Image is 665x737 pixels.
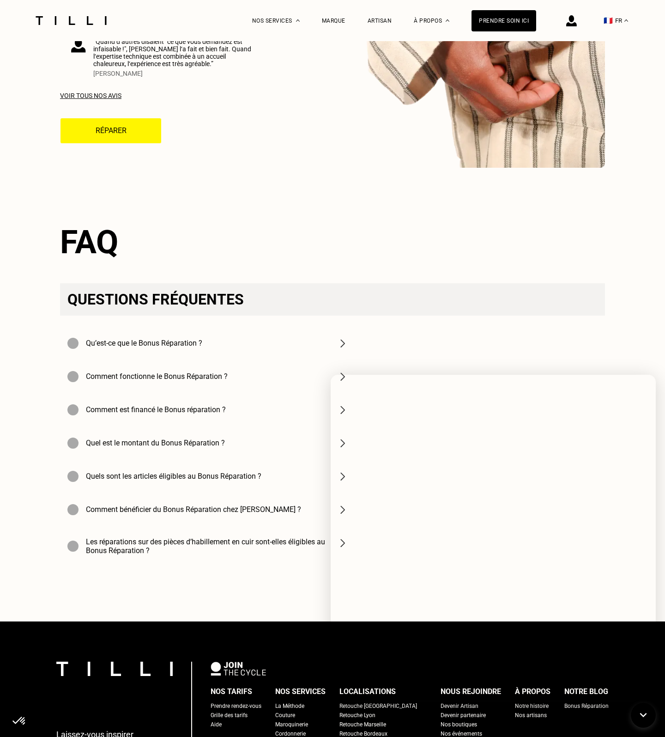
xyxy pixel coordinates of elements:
img: menu déroulant [624,19,628,22]
img: chevron [337,338,348,349]
a: Nos artisans [515,711,547,720]
a: Retouche [GEOGRAPHIC_DATA] [339,701,417,711]
p: [PERSON_NAME] [93,70,252,77]
a: Notre histoire [515,701,549,711]
img: Menu déroulant [296,19,300,22]
a: Bonus Réparation [564,701,609,711]
a: Couture [275,711,295,720]
h4: Comment est financé le Bonus réparation ? [86,405,226,414]
a: Aide [211,720,222,729]
iframe: AGO chatbot [331,375,656,700]
div: Nos tarifs [211,685,252,699]
div: Voir tous nos avis [60,92,263,99]
p: “Quand d‘autres disaient "ce que vous demandez est infaisable !", [PERSON_NAME] l‘a fait et bien ... [93,38,252,67]
a: Grille des tarifs [211,711,248,720]
h2: FAQ [60,223,605,261]
div: Nos services [275,685,326,699]
img: icône connexion [566,15,577,26]
h4: Comment bénéficier du Bonus Réparation chez [PERSON_NAME] ? [86,505,301,514]
img: logo Tilli [56,662,173,676]
a: La Méthode [275,701,304,711]
a: Artisan [368,18,392,24]
button: Réparer [60,118,162,144]
h4: Comment fonctionne le Bonus Réparation ? [86,372,228,381]
a: Marque [322,18,345,24]
a: Prendre rendez-vous [211,701,261,711]
h4: Les réparations sur des pièces d’habillement en cuir sont-elles éligibles au Bonus Réparation ? [86,537,326,555]
img: Logo du service de couturière Tilli [32,16,110,25]
h3: Questions fréquentes [60,283,605,316]
h4: Quels sont les articles éligibles au Bonus Réparation ? [86,472,261,481]
img: logo Join The Cycle [211,662,266,676]
a: Nos boutiques [441,720,477,729]
img: avis des clients [71,38,86,53]
img: chevron [337,371,348,382]
a: Devenir partenaire [441,711,486,720]
a: Prendre soin ici [472,10,536,31]
span: 🇫🇷 [604,16,613,25]
a: Retouche Lyon [339,711,375,720]
img: Menu déroulant à propos [446,19,449,22]
a: Réparer [60,125,162,135]
a: Retouche Marseille [339,720,386,729]
h4: Qu’est-ce que le Bonus Réparation ? [86,339,202,347]
h4: Quel est le montant du Bonus Réparation ? [86,439,225,447]
a: Devenir Artisan [441,701,478,711]
a: Maroquinerie [275,720,308,729]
